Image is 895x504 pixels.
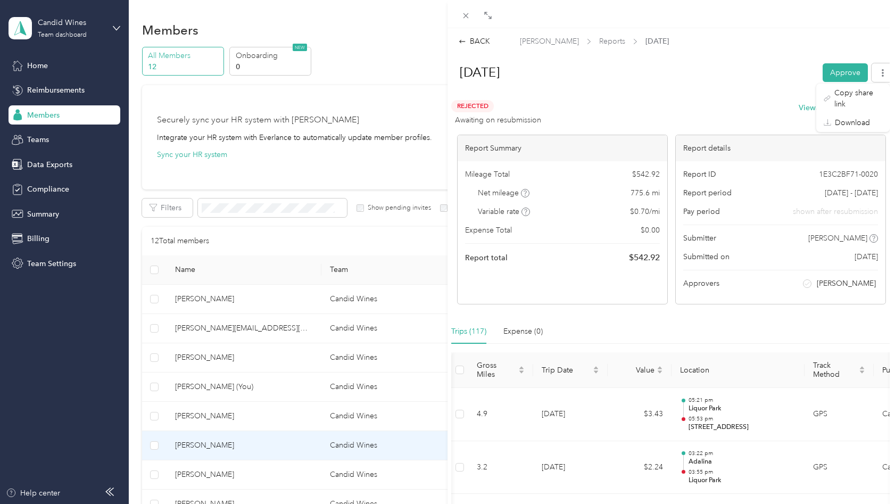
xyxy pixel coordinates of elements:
td: GPS [805,441,874,494]
td: GPS [805,388,874,441]
th: Gross Miles [468,352,533,388]
span: [DATE] - [DATE] [825,187,878,199]
span: Submitter [683,233,716,244]
div: Report Summary [458,135,667,161]
span: $ 0.70 / mi [630,206,660,217]
button: Viewactivity & comments [799,102,886,113]
span: Copy share link [834,87,882,110]
div: Trips (117) [451,326,486,337]
th: Track Method [805,352,874,388]
td: 4.9 [468,388,533,441]
th: Trip Date [533,352,608,388]
p: 03:55 pm [689,468,796,476]
span: Track Method [813,361,857,379]
p: Adalina [689,457,796,467]
iframe: Everlance-gr Chat Button Frame [835,444,895,504]
span: caret-down [518,369,525,375]
span: Mileage Total [465,169,510,180]
span: Report period [683,187,732,199]
span: Submitted on [683,251,730,262]
span: caret-up [518,365,525,371]
span: $ 542.92 [629,251,660,264]
span: caret-down [859,369,865,375]
span: Net mileage [478,187,529,199]
span: Value [616,366,654,375]
div: Report details [676,135,885,161]
span: shown after resubmission [793,206,878,217]
div: BACK [459,36,490,47]
p: 03:22 pm [689,450,796,457]
td: [DATE] [533,441,608,494]
span: Report ID [683,169,716,180]
span: caret-down [593,369,599,375]
div: Expense (0) [503,326,543,337]
td: $2.24 [608,441,672,494]
td: [DATE] [533,388,608,441]
p: Liquor Park [689,476,796,485]
span: 1E3C2BF71-0020 [819,169,878,180]
span: Rejected [451,100,494,112]
button: Approve [823,63,868,82]
span: Reports [599,36,625,47]
td: $3.43 [608,388,672,441]
span: caret-up [657,365,663,371]
span: Gross Miles [477,361,516,379]
span: caret-up [593,365,599,371]
span: Report total [465,252,508,263]
span: Trip Date [542,366,591,375]
span: Pay period [683,206,720,217]
td: 3.2 [468,441,533,494]
p: [STREET_ADDRESS] [689,423,796,432]
span: [PERSON_NAME] [808,233,867,244]
span: Expense Total [465,225,512,236]
span: $ 0.00 [641,225,660,236]
span: Download [835,117,870,128]
span: caret-up [859,365,865,371]
span: Approvers [683,278,719,289]
span: Variable rate [478,206,530,217]
th: Location [672,352,805,388]
p: 05:21 pm [689,396,796,404]
span: Awaiting on resubmission [455,114,541,126]
p: 05:53 pm [689,415,796,423]
span: [PERSON_NAME] [520,36,579,47]
th: Value [608,352,672,388]
span: $ 542.92 [632,169,660,180]
h1: Sep 2025 [449,60,815,85]
span: [PERSON_NAME] [817,278,876,289]
span: 775.6 mi [631,187,660,199]
span: [DATE] [645,36,669,47]
span: [DATE] [855,251,878,262]
span: caret-down [657,369,663,375]
p: Liquor Park [689,404,796,414]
